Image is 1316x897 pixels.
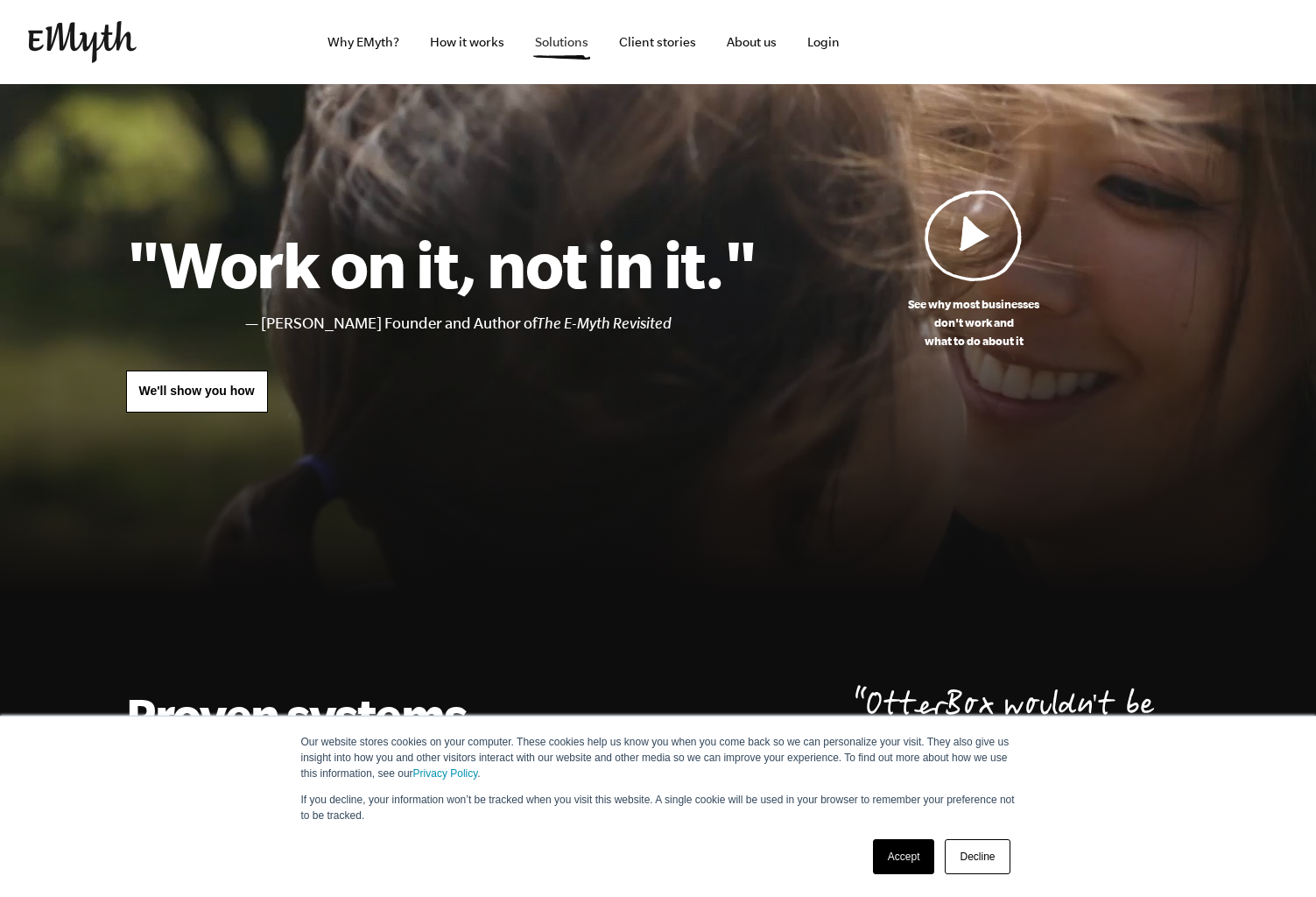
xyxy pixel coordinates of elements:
a: Privacy Policy [413,767,478,780]
a: Decline [945,839,1010,874]
i: The E-Myth Revisited [537,314,672,332]
a: See why most businessesdon't work andwhat to do about it [757,189,1191,350]
a: Accept [873,839,935,874]
p: If you decline, your information won’t be tracked when you visit this website. A single cookie wi... [301,792,1016,823]
p: Our website stores cookies on your computer. These cookies help us know you when you come back so... [301,734,1016,781]
p: OtterBox wouldn't be here [DATE] without [PERSON_NAME]. [855,687,1191,813]
a: We'll show you how [126,371,268,413]
li: [PERSON_NAME] Founder and Author of [261,311,757,336]
p: See why most businesses don't work and what to do about it [757,295,1191,350]
h2: Proven systems. A personal mentor. [126,687,553,799]
iframe: Embedded CTA [1105,23,1289,61]
h1: "Work on it, not in it." [126,225,757,302]
span: We'll show you how [139,384,255,398]
img: Play Video [925,189,1023,281]
iframe: Embedded CTA [912,23,1096,61]
img: EMyth [28,21,137,63]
